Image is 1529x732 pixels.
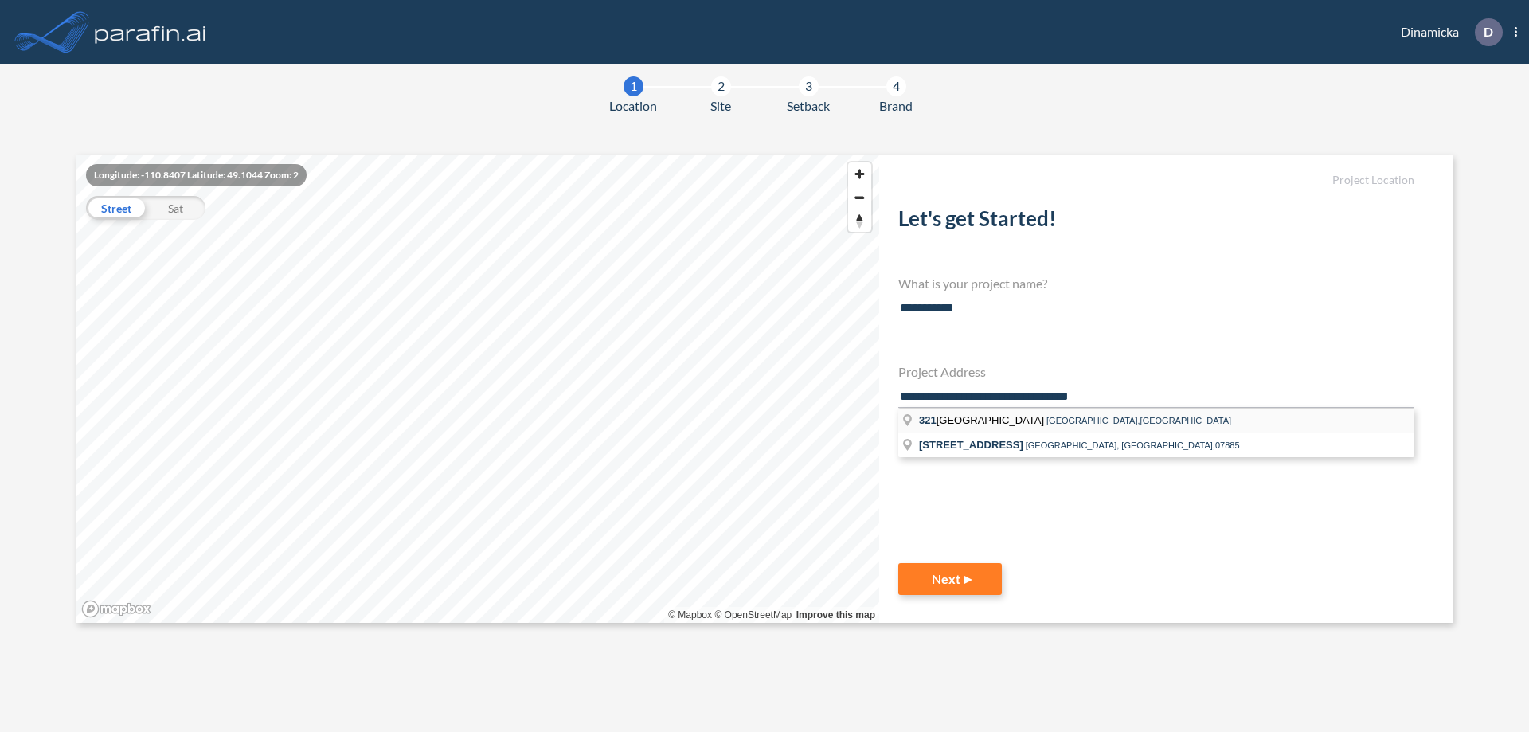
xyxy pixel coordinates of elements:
a: Mapbox [668,609,712,620]
h4: What is your project name? [898,276,1414,291]
button: Reset bearing to north [848,209,871,232]
canvas: Map [76,155,879,623]
div: 1 [624,76,643,96]
span: Site [710,96,731,115]
h2: Let's get Started! [898,206,1414,237]
button: Zoom in [848,162,871,186]
h5: Project Location [898,174,1414,187]
div: Dinamicka [1377,18,1517,46]
a: Improve this map [796,609,875,620]
span: [STREET_ADDRESS] [919,439,1023,451]
img: logo [92,16,209,48]
span: [GEOGRAPHIC_DATA],[GEOGRAPHIC_DATA] [1046,416,1231,425]
span: Setback [787,96,830,115]
a: OpenStreetMap [714,609,792,620]
button: Next [898,563,1002,595]
a: Mapbox homepage [81,600,151,618]
div: 2 [711,76,731,96]
div: Longitude: -110.8407 Latitude: 49.1044 Zoom: 2 [86,164,307,186]
div: 3 [799,76,819,96]
span: Location [609,96,657,115]
span: 321 [919,414,937,426]
span: Brand [879,96,913,115]
p: D [1484,25,1493,39]
span: [GEOGRAPHIC_DATA], [GEOGRAPHIC_DATA],07885 [1026,440,1240,450]
h4: Project Address [898,364,1414,379]
button: Zoom out [848,186,871,209]
span: [GEOGRAPHIC_DATA] [919,414,1046,426]
div: 4 [886,76,906,96]
div: Sat [146,196,205,220]
div: Street [86,196,146,220]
